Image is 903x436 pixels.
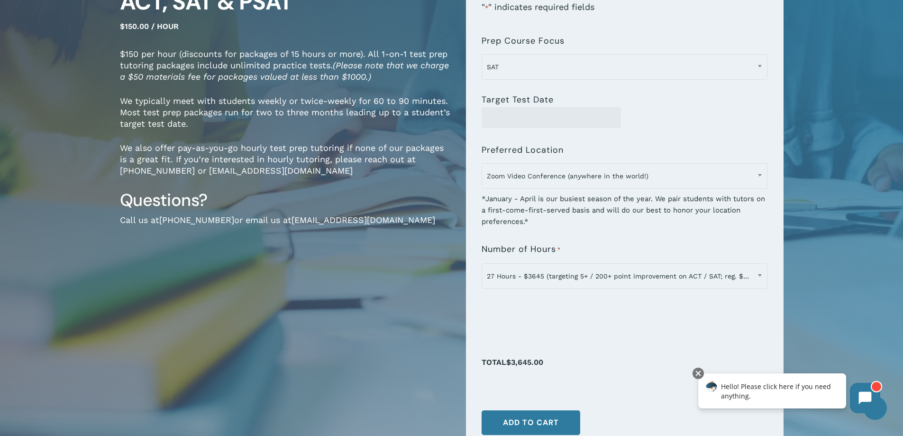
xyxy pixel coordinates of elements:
[482,166,767,186] span: Zoom Video Conference (anywhere in the world!)
[482,95,554,104] label: Target Test Date
[482,263,767,289] span: 27 Hours - $3645 (targeting 5+ / 200+ point improvement on ACT / SAT; reg. $4050)
[482,54,767,80] span: SAT
[688,366,890,423] iframe: Chatbot
[120,142,452,189] p: We also offer pay-as-you-go hourly test prep tutoring if none of our packages is a great fit. If ...
[482,266,767,286] span: 27 Hours - $3645 (targeting 5+ / 200+ point improvement on ACT / SAT; reg. $4050)
[482,187,767,227] div: *January - April is our busiest season of the year. We pair students with tutors on a first-come-...
[482,1,767,27] p: " " indicates required fields
[120,189,452,211] h3: Questions?
[482,36,565,46] label: Prep Course Focus
[482,145,564,155] label: Preferred Location
[482,295,626,332] iframe: reCAPTCHA
[159,215,234,225] a: [PHONE_NUMBER]
[292,215,435,225] a: [EMAIL_ADDRESS][DOMAIN_NAME]
[506,358,543,367] span: $3,645.00
[120,22,179,31] span: $150.00 / hour
[482,57,767,77] span: SAT
[120,60,449,82] em: (Please note that we charge a $50 materials fee for packages valued at less than $1000.)
[120,95,452,142] p: We typically meet with students weekly or twice-weekly for 60 to 90 minutes. Most test prep packa...
[482,163,767,189] span: Zoom Video Conference (anywhere in the world!)
[120,214,452,239] p: Call us at or email us at
[482,410,580,435] button: Add to cart
[482,355,767,380] p: Total
[482,244,561,255] label: Number of Hours
[120,48,452,95] p: $150 per hour (discounts for packages of 15 hours or more). All 1-on-1 test prep tutoring package...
